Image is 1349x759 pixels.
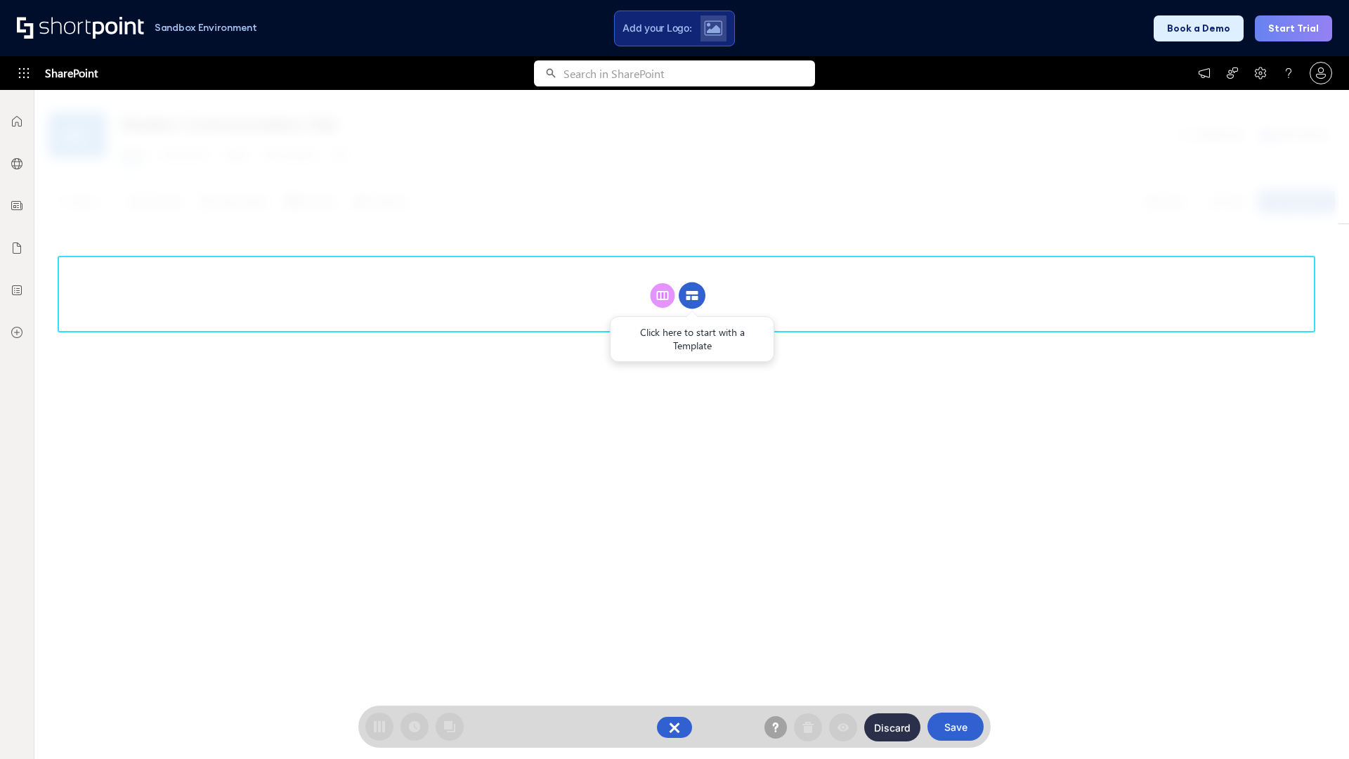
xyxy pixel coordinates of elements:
[623,22,691,34] span: Add your Logo:
[1279,692,1349,759] iframe: Chat Widget
[1255,15,1332,41] button: Start Trial
[927,713,984,741] button: Save
[864,713,920,741] button: Discard
[45,56,98,90] span: SharePoint
[563,60,815,86] input: Search in SharePoint
[1154,15,1244,41] button: Book a Demo
[704,20,722,36] img: Upload logo
[155,24,257,32] h1: Sandbox Environment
